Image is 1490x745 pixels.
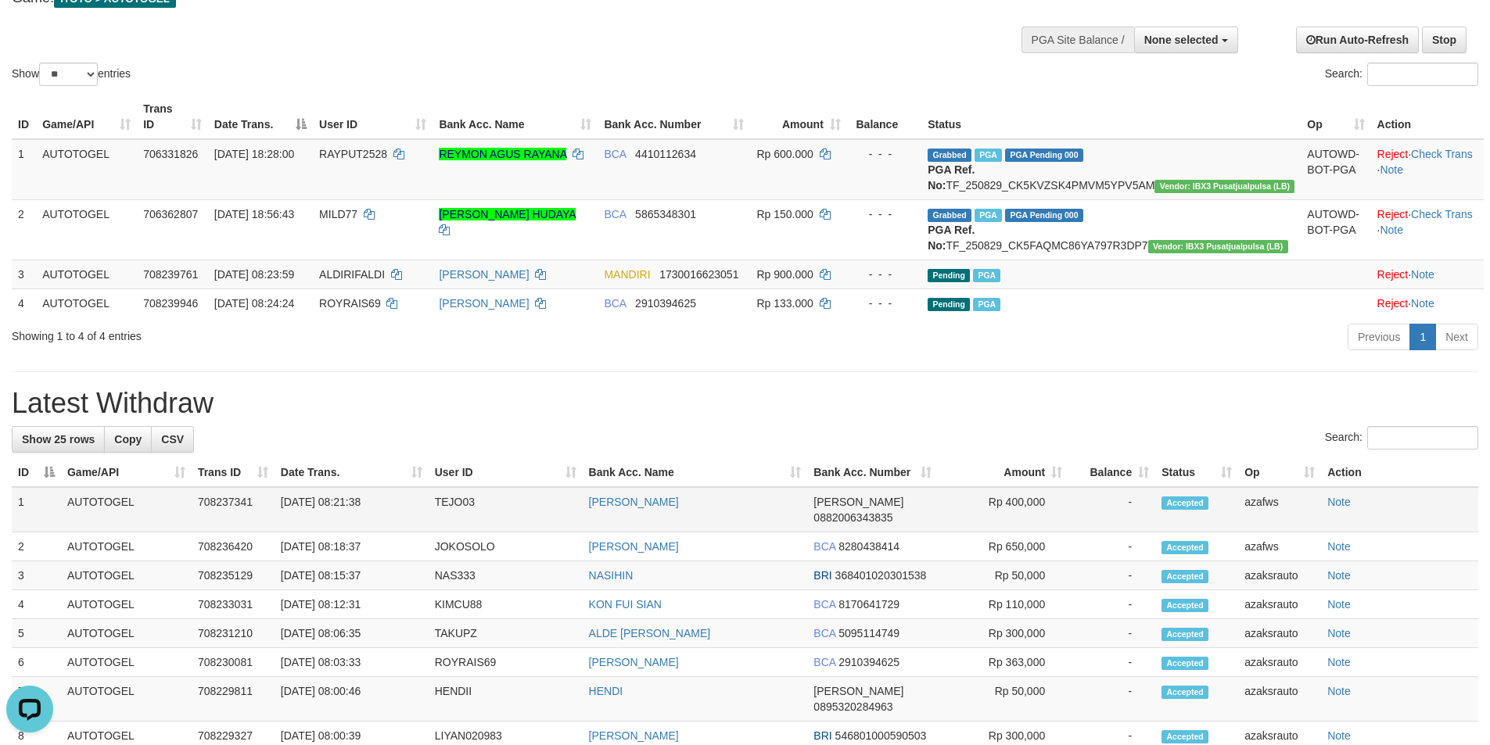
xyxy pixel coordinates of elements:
td: TEJO03 [429,487,583,532]
span: 706362807 [143,208,198,220]
span: Copy 0882006343835 to clipboard [813,511,892,524]
a: [PERSON_NAME] [439,268,529,281]
td: 708233031 [192,590,275,619]
span: None selected [1144,34,1219,46]
td: AUTOTOGEL [61,532,192,561]
span: Accepted [1161,730,1208,743]
b: PGA Ref. No: [928,163,975,192]
span: Accepted [1161,570,1208,583]
a: Reject [1377,208,1409,220]
a: Note [1327,540,1351,553]
th: Bank Acc. Number: activate to sort column ascending [807,458,938,487]
td: 708229811 [192,677,275,722]
span: 708239761 [143,268,198,281]
b: PGA Ref. No: [928,224,975,252]
th: Date Trans.: activate to sort column ascending [275,458,429,487]
span: BCA [813,627,835,639]
span: BCA [813,656,835,668]
th: Status: activate to sort column ascending [1155,458,1238,487]
td: · [1371,260,1484,288]
a: [PERSON_NAME] [439,297,529,310]
a: CSV [151,426,194,453]
td: 6 [12,648,61,677]
span: Copy 4410112634 to clipboard [635,148,696,160]
td: KIMCU88 [429,590,583,619]
span: BCA [604,297,626,310]
span: Pending [928,269,970,282]
td: 708236420 [192,532,275,561]
a: [PERSON_NAME] HUDAYA [439,208,576,220]
input: Search: [1367,63,1478,86]
span: Copy 8170641729 to clipboard [838,598,899,611]
span: Copy [114,433,142,446]
td: 1 [12,487,61,532]
span: Marked by azaksrauto [975,149,1002,162]
td: - [1068,590,1155,619]
span: Grabbed [928,149,971,162]
th: Game/API: activate to sort column ascending [61,458,192,487]
td: azaksrauto [1238,648,1321,677]
span: MILD77 [319,208,357,220]
a: Show 25 rows [12,426,105,453]
span: ALDIRIFALDI [319,268,385,281]
td: Rp 50,000 [938,561,1068,590]
th: Amount: activate to sort column ascending [938,458,1068,487]
span: BCA [604,148,626,160]
td: AUTOTOGEL [61,561,192,590]
td: AUTOTOGEL [36,260,137,288]
span: Copy 1730016623051 to clipboard [659,268,738,281]
a: Note [1380,163,1403,176]
td: 708235129 [192,561,275,590]
td: NAS333 [429,561,583,590]
span: [PERSON_NAME] [813,685,903,697]
td: 7 [12,677,61,722]
td: 708231210 [192,619,275,648]
td: - [1068,487,1155,532]
span: Accepted [1161,628,1208,641]
td: [DATE] 08:18:37 [275,532,429,561]
a: Next [1435,324,1478,350]
td: azaksrauto [1238,590,1321,619]
span: MANDIRI [604,268,650,281]
td: AUTOTOGEL [36,199,137,260]
th: Bank Acc. Name: activate to sort column ascending [433,95,598,139]
td: - [1068,532,1155,561]
a: Note [1411,268,1434,281]
span: [DATE] 18:28:00 [214,148,294,160]
div: - - - [853,295,915,311]
td: ROYRAIS69 [429,648,583,677]
a: Note [1327,569,1351,582]
span: Copy 5865348301 to clipboard [635,208,696,220]
span: Accepted [1161,496,1208,510]
span: PGA Pending [1005,149,1083,162]
th: User ID: activate to sort column ascending [429,458,583,487]
td: [DATE] 08:06:35 [275,619,429,648]
td: TF_250829_CK5FAQMC86YA797R3DP7 [921,199,1301,260]
th: Action [1371,95,1484,139]
td: - [1068,561,1155,590]
span: Rp 600.000 [756,148,813,160]
td: 3 [12,260,36,288]
a: Note [1380,224,1403,236]
th: User ID: activate to sort column ascending [313,95,433,139]
span: Show 25 rows [22,433,95,446]
td: AUTOWD-BOT-PGA [1301,139,1370,200]
span: PGA [973,269,1000,282]
th: ID [12,95,36,139]
td: TF_250829_CK5KVZSK4PMVM5YPV5AM [921,139,1301,200]
td: azaksrauto [1238,619,1321,648]
td: 2 [12,199,36,260]
td: [DATE] 08:03:33 [275,648,429,677]
span: Accepted [1161,686,1208,699]
div: PGA Site Balance / [1021,27,1134,53]
a: Check Trans [1411,148,1473,160]
a: Note [1411,297,1434,310]
td: Rp 650,000 [938,532,1068,561]
span: CSV [161,433,184,446]
td: 708237341 [192,487,275,532]
td: JOKOSOLO [429,532,583,561]
td: 708230081 [192,648,275,677]
td: 2 [12,532,61,561]
td: [DATE] 08:00:46 [275,677,429,722]
span: Vendor URL: https://dashboard.q2checkout.com/secure [1148,240,1288,253]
